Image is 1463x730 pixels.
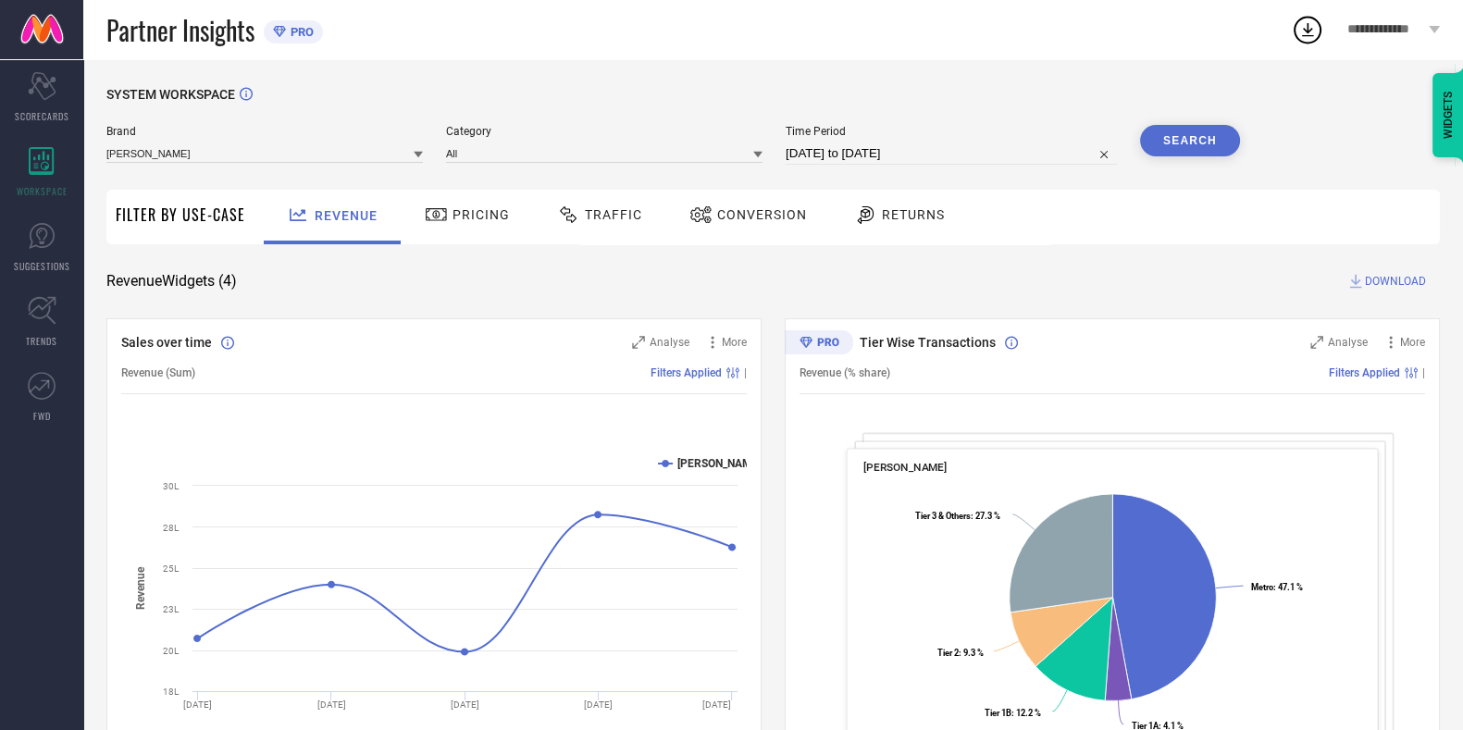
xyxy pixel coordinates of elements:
text: 30L [163,481,180,491]
svg: Zoom [1310,336,1323,349]
span: Traffic [585,207,642,222]
span: SCORECARDS [15,109,69,123]
span: Revenue [315,208,378,223]
text: 25L [163,563,180,574]
button: Search [1140,125,1240,156]
span: | [1422,366,1425,379]
span: PRO [286,25,314,39]
text: 23L [163,604,180,614]
text: : 47.1 % [1251,582,1303,592]
span: Revenue Widgets ( 4 ) [106,272,237,291]
text: 28L [163,523,180,533]
text: : 9.3 % [936,648,983,658]
span: FWD [33,409,51,423]
span: WORKSPACE [17,184,68,198]
span: Analyse [1328,336,1368,349]
span: Conversion [717,207,807,222]
span: More [722,336,747,349]
span: Brand [106,125,423,138]
span: DOWNLOAD [1365,272,1426,291]
span: Filter By Use-Case [116,204,245,226]
span: Returns [882,207,945,222]
span: Sales over time [121,335,212,350]
text: 18L [163,687,180,697]
span: More [1400,336,1425,349]
span: SYSTEM WORKSPACE [106,87,235,102]
span: Revenue (Sum) [121,366,195,379]
span: Time Period [786,125,1117,138]
text: : 12.2 % [985,708,1041,718]
text: [DATE] [317,699,346,710]
text: [DATE] [702,699,731,710]
span: [PERSON_NAME] [863,461,948,474]
span: Revenue (% share) [800,366,890,379]
span: TRENDS [26,334,57,348]
span: Tier Wise Transactions [860,335,996,350]
span: Pricing [453,207,510,222]
span: Category [446,125,762,138]
span: SUGGESTIONS [14,259,70,273]
span: Partner Insights [106,11,254,49]
tspan: Metro [1251,582,1273,592]
tspan: Tier 1B [985,708,1011,718]
span: Filters Applied [1329,366,1400,379]
text: : 27.3 % [915,511,1000,521]
tspan: Tier 3 & Others [915,511,971,521]
div: Open download list [1291,13,1324,46]
text: 20L [163,646,180,656]
span: | [744,366,747,379]
div: Premium [785,330,853,358]
span: Analyse [650,336,689,349]
text: [DATE] [584,699,613,710]
text: [PERSON_NAME] [677,457,762,470]
tspan: Revenue [134,566,147,610]
input: Select time period [786,142,1117,165]
text: [DATE] [183,699,212,710]
text: [DATE] [451,699,479,710]
svg: Zoom [632,336,645,349]
span: Filters Applied [651,366,722,379]
tspan: Tier 2 [936,648,958,658]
